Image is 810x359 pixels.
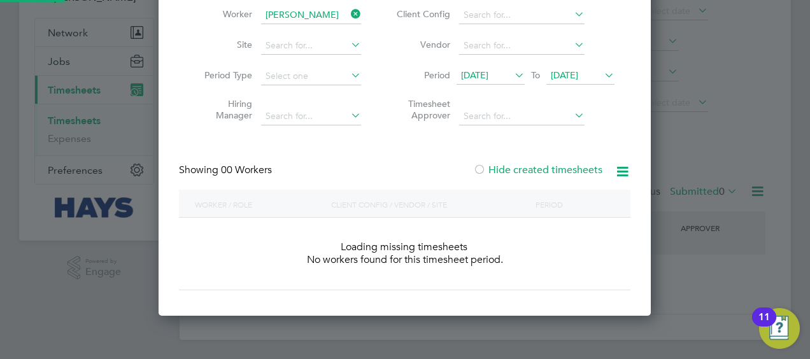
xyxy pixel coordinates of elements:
label: Hiring Manager [195,98,252,121]
div: 11 [758,317,770,334]
label: Period [393,69,450,81]
span: [DATE] [461,69,488,81]
label: Vendor [393,39,450,50]
label: Site [195,39,252,50]
input: Search for... [459,37,585,55]
label: Worker [195,8,252,20]
button: Open Resource Center, 11 new notifications [759,308,800,349]
span: [DATE] [551,69,578,81]
input: Search for... [459,6,585,24]
input: Search for... [261,108,361,125]
span: 00 Workers [221,164,272,176]
input: Select one [261,67,361,85]
span: To [527,67,544,83]
label: Period Type [195,69,252,81]
input: Search for... [261,6,361,24]
input: Search for... [261,37,361,55]
label: Client Config [393,8,450,20]
div: Showing [179,164,274,177]
label: Hide created timesheets [473,164,602,176]
label: Timesheet Approver [393,98,450,121]
input: Search for... [459,108,585,125]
